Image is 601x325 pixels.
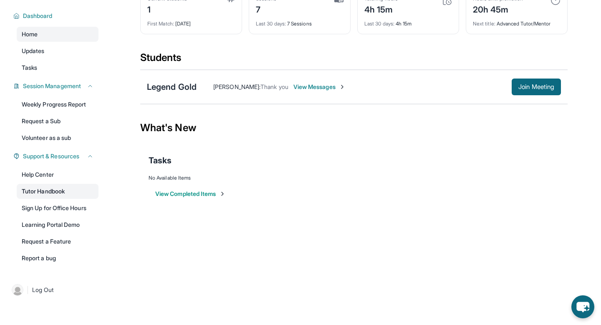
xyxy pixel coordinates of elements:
[155,190,226,198] button: View Completed Items
[339,84,346,90] img: Chevron-Right
[256,15,343,27] div: 7 Sessions
[149,175,559,181] div: No Available Items
[20,82,93,90] button: Session Management
[23,12,53,20] span: Dashboard
[473,2,523,15] div: 20h 45m
[512,79,561,95] button: Join Meeting
[17,130,98,145] a: Volunteer as a sub
[473,15,561,27] div: Advanced Tutor/Mentor
[147,20,174,27] span: First Match :
[147,2,187,15] div: 1
[22,63,37,72] span: Tasks
[22,47,45,55] span: Updates
[17,60,98,75] a: Tasks
[140,51,568,69] div: Students
[17,43,98,58] a: Updates
[364,15,452,27] div: 4h 15m
[364,20,394,27] span: Last 30 days :
[32,286,54,294] span: Log Out
[20,152,93,160] button: Support & Resources
[571,295,594,318] button: chat-button
[518,84,554,89] span: Join Meeting
[22,30,38,38] span: Home
[17,167,98,182] a: Help Center
[260,83,288,90] span: Thank you
[256,20,286,27] span: Last 30 days :
[140,109,568,146] div: What's New
[149,155,172,166] span: Tasks
[256,2,277,15] div: 7
[364,2,398,15] div: 4h 15m
[17,184,98,199] a: Tutor Handbook
[23,152,79,160] span: Support & Resources
[17,27,98,42] a: Home
[17,251,98,266] a: Report a bug
[20,12,93,20] button: Dashboard
[17,217,98,232] a: Learning Portal Demo
[12,284,23,296] img: user-img
[147,15,235,27] div: [DATE]
[17,97,98,112] a: Weekly Progress Report
[8,281,98,299] a: |Log Out
[147,81,197,93] div: Legend Gold
[473,20,495,27] span: Next title :
[17,114,98,129] a: Request a Sub
[23,82,81,90] span: Session Management
[17,234,98,249] a: Request a Feature
[17,201,98,216] a: Sign Up for Office Hours
[213,83,260,90] span: [PERSON_NAME] :
[27,285,29,295] span: |
[293,83,346,91] span: View Messages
